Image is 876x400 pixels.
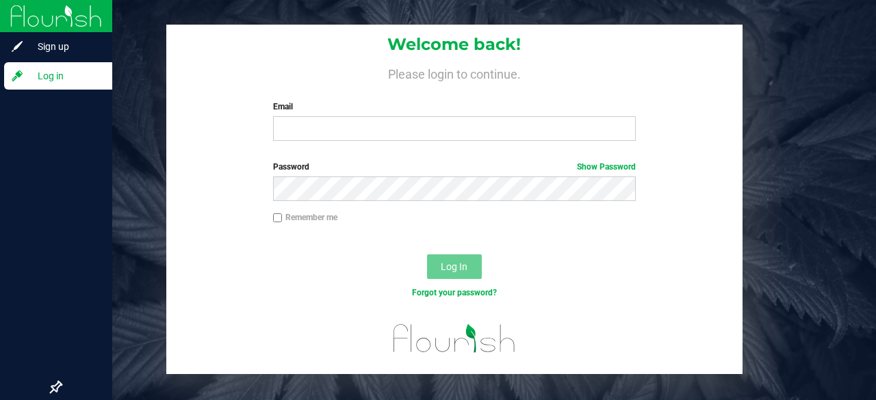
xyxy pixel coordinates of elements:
[24,38,106,55] span: Sign up
[427,254,482,279] button: Log In
[166,36,742,53] h1: Welcome back!
[10,40,24,53] inline-svg: Sign up
[10,69,24,83] inline-svg: Log in
[273,101,636,113] label: Email
[273,213,283,223] input: Remember me
[383,314,526,363] img: flourish_logo.svg
[273,211,337,224] label: Remember me
[166,65,742,81] h4: Please login to continue.
[273,162,309,172] span: Password
[441,261,467,272] span: Log In
[412,288,497,297] a: Forgot your password?
[577,162,636,172] a: Show Password
[24,68,106,84] span: Log in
